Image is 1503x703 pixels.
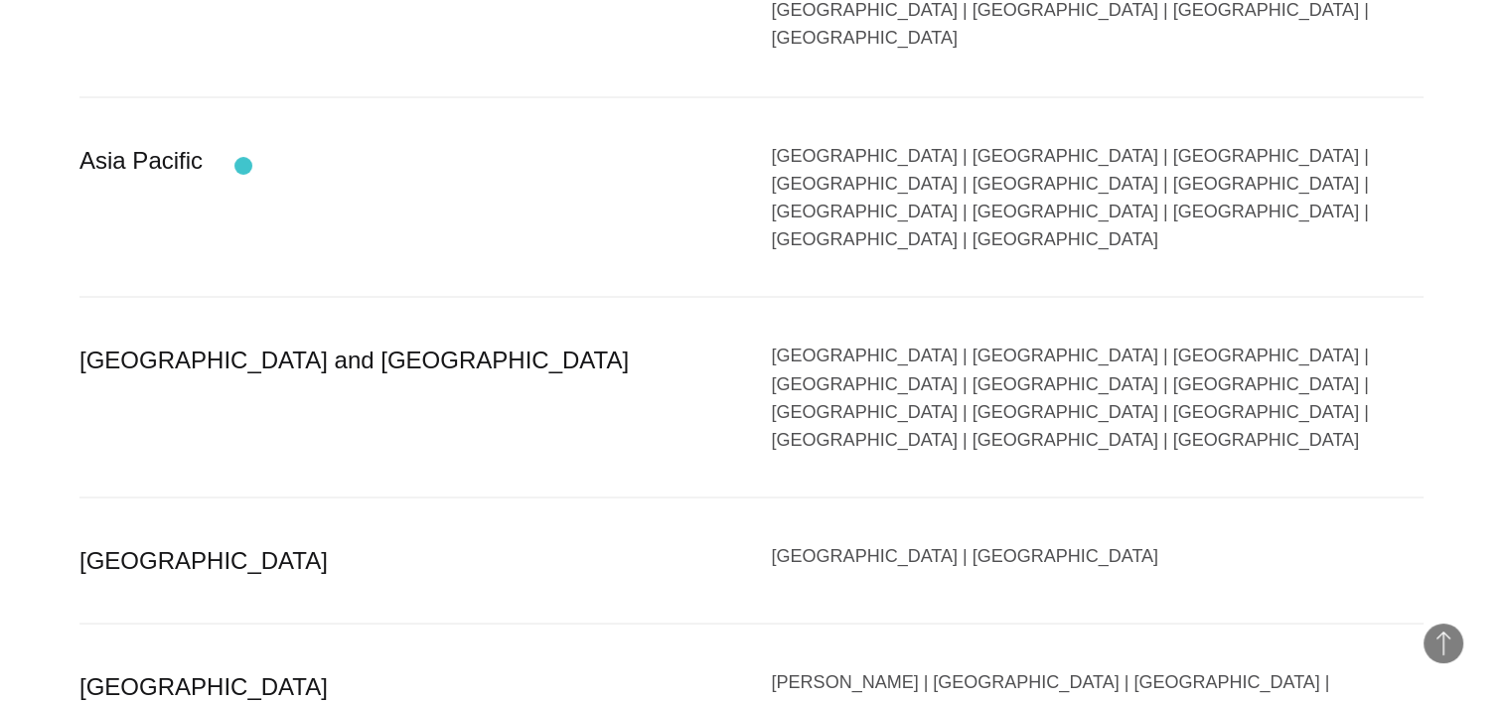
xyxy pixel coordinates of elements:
[79,341,732,453] div: [GEOGRAPHIC_DATA] and [GEOGRAPHIC_DATA]
[79,541,732,579] div: [GEOGRAPHIC_DATA]
[772,341,1425,453] div: [GEOGRAPHIC_DATA] | [GEOGRAPHIC_DATA] | [GEOGRAPHIC_DATA] | [GEOGRAPHIC_DATA] | [GEOGRAPHIC_DATA]...
[79,141,732,253] div: Asia Pacific
[772,541,1425,579] div: [GEOGRAPHIC_DATA] | [GEOGRAPHIC_DATA]
[1424,624,1463,663] button: Back to Top
[772,141,1425,253] div: [GEOGRAPHIC_DATA] | [GEOGRAPHIC_DATA] | [GEOGRAPHIC_DATA] | [GEOGRAPHIC_DATA] | [GEOGRAPHIC_DATA]...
